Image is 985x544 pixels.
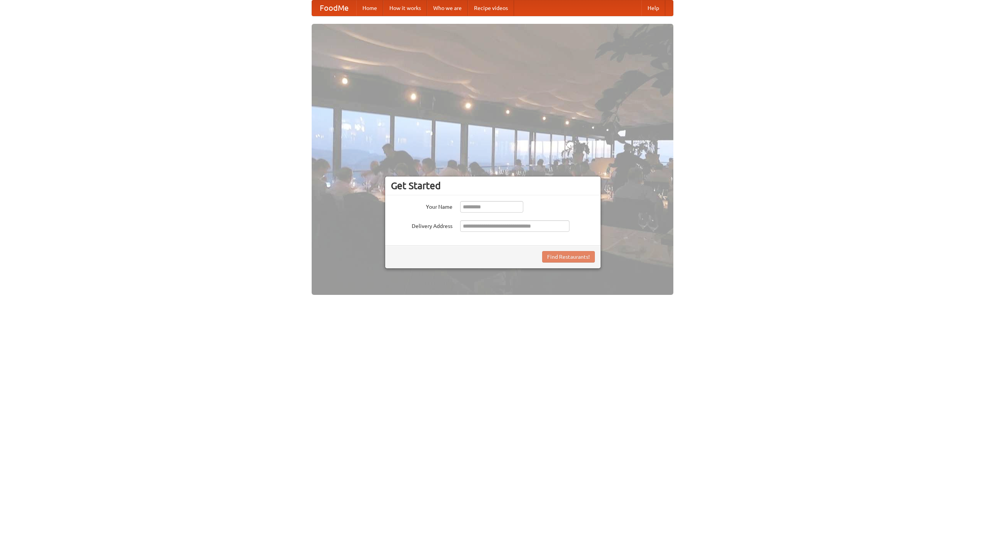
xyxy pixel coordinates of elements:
a: Help [641,0,665,16]
a: Home [356,0,383,16]
h3: Get Started [391,180,595,191]
label: Delivery Address [391,220,452,230]
a: Who we are [427,0,468,16]
a: Recipe videos [468,0,514,16]
a: FoodMe [312,0,356,16]
a: How it works [383,0,427,16]
label: Your Name [391,201,452,211]
button: Find Restaurants! [542,251,595,263]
